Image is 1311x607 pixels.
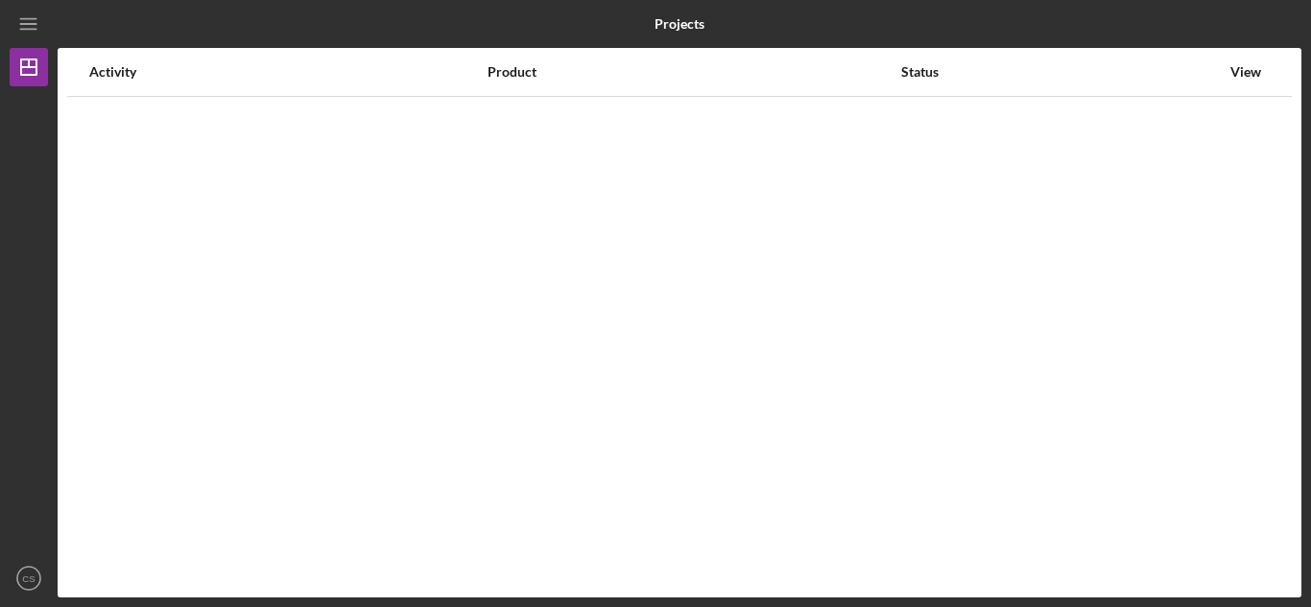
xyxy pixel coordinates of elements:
[488,64,899,80] div: Product
[22,573,35,584] text: CS
[10,559,48,597] button: CS
[655,16,704,32] b: Projects
[89,64,486,80] div: Activity
[1222,64,1270,80] div: View
[901,64,1220,80] div: Status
